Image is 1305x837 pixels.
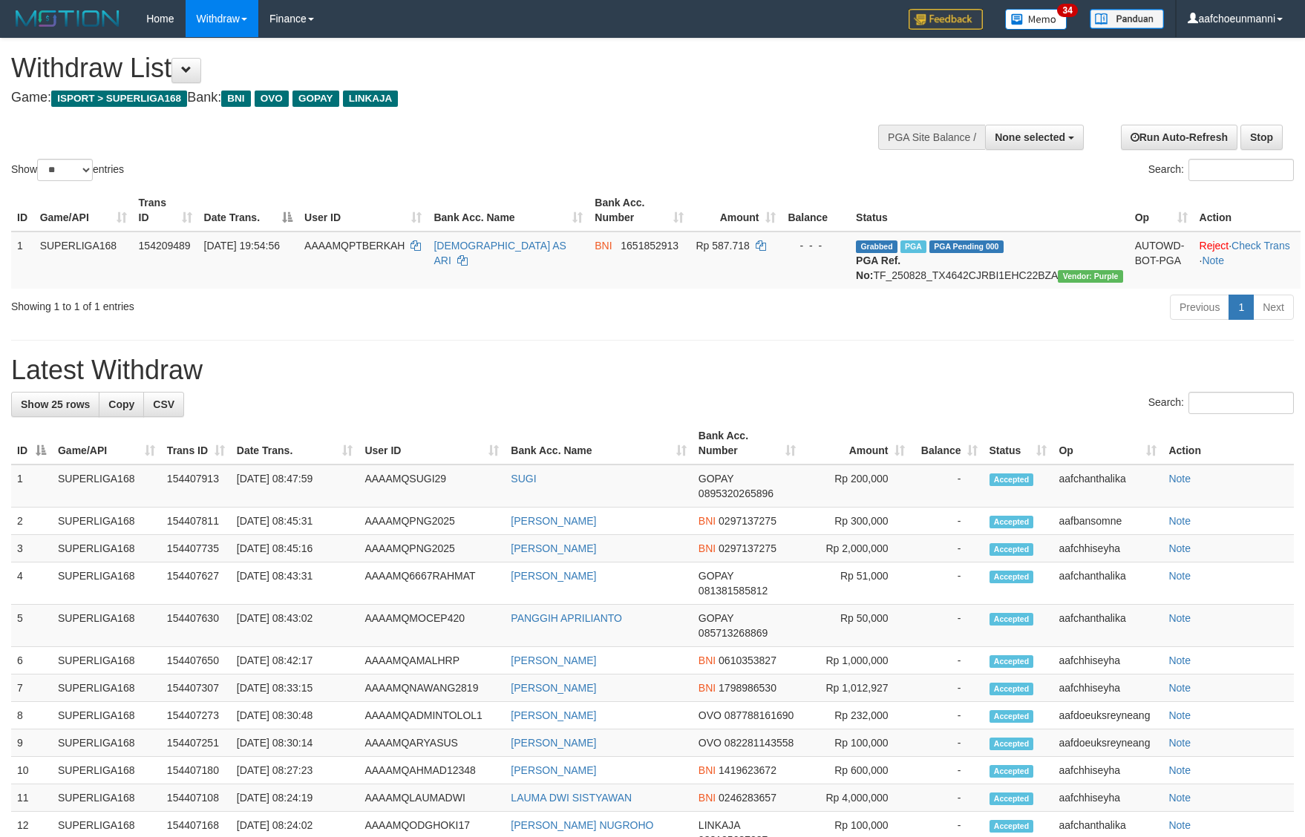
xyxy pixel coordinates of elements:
div: - - - [788,238,845,253]
span: GOPAY [292,91,339,107]
td: 2 [11,508,52,535]
img: panduan.png [1090,9,1164,29]
span: LINKAJA [699,819,740,831]
span: GOPAY [699,473,733,485]
span: 154209489 [139,240,191,252]
td: 154407913 [161,465,231,508]
span: OVO [699,737,722,749]
th: Balance [782,189,851,232]
td: AAAAMQPNG2025 [359,508,505,535]
label: Search: [1148,159,1294,181]
img: Button%20Memo.svg [1005,9,1067,30]
td: Rp 600,000 [802,757,911,784]
td: SUPERLIGA168 [52,605,161,647]
td: 8 [11,702,52,729]
td: SUPERLIGA168 [52,465,161,508]
td: AAAAMQLAUMADWI [359,784,505,812]
th: Bank Acc. Name: activate to sort column ascending [505,422,692,465]
span: Accepted [990,571,1034,583]
td: 5 [11,605,52,647]
td: Rp 200,000 [802,465,911,508]
a: Previous [1170,295,1229,320]
td: aafchhiseyha [1053,784,1162,812]
td: [DATE] 08:30:14 [231,729,359,757]
span: Copy 087788161690 to clipboard [725,709,794,721]
td: SUPERLIGA168 [34,232,133,289]
span: Copy [108,398,134,410]
td: 154407735 [161,535,231,562]
a: Note [1168,612,1191,624]
td: SUPERLIGA168 [52,729,161,757]
span: AAAAMQPTBERKAH [304,240,405,252]
a: Note [1202,255,1224,266]
span: Accepted [990,473,1034,486]
th: User ID: activate to sort column ascending [298,189,428,232]
a: Note [1168,737,1191,749]
a: [PERSON_NAME] [511,654,596,666]
span: Copy 085713268869 to clipboard [699,627,768,639]
td: 6 [11,647,52,674]
td: 9 [11,729,52,757]
span: Marked by aafchhiseyha [900,240,926,253]
span: CSV [153,398,174,410]
td: 154407307 [161,674,231,702]
td: Rp 51,000 [802,562,911,605]
a: Note [1168,654,1191,666]
th: Trans ID: activate to sort column ascending [161,422,231,465]
td: 3 [11,535,52,562]
span: Copy 0610353827 to clipboard [719,654,776,666]
td: AAAAMQARYASUS [359,729,505,757]
td: 7 [11,674,52,702]
td: aafchanthalika [1053,562,1162,605]
label: Search: [1148,392,1294,414]
span: Copy 082281143558 to clipboard [725,737,794,749]
a: [PERSON_NAME] [511,737,596,749]
a: Note [1168,473,1191,485]
a: Copy [99,392,144,417]
span: OVO [255,91,289,107]
td: Rp 232,000 [802,702,911,729]
td: SUPERLIGA168 [52,535,161,562]
a: Note [1168,682,1191,694]
th: Game/API: activate to sort column ascending [52,422,161,465]
td: Rp 100,000 [802,729,911,757]
label: Show entries [11,159,124,181]
td: 11 [11,784,52,812]
a: 1 [1229,295,1254,320]
th: Amount: activate to sort column ascending [690,189,781,232]
td: 1 [11,232,34,289]
td: AAAAMQNAWANG2819 [359,674,505,702]
img: MOTION_logo.png [11,7,124,30]
td: SUPERLIGA168 [52,647,161,674]
span: LINKAJA [343,91,399,107]
th: Status: activate to sort column ascending [984,422,1053,465]
td: aafchhiseyha [1053,647,1162,674]
td: SUPERLIGA168 [52,702,161,729]
th: Bank Acc. Number: activate to sort column ascending [693,422,802,465]
td: [DATE] 08:42:17 [231,647,359,674]
span: Accepted [990,655,1034,668]
th: Bank Acc. Name: activate to sort column ascending [428,189,589,232]
a: Note [1168,570,1191,582]
a: [PERSON_NAME] [511,570,596,582]
td: 154407251 [161,729,231,757]
div: Showing 1 to 1 of 1 entries [11,293,533,314]
td: 154407627 [161,562,231,605]
th: Action [1162,422,1294,465]
a: Stop [1240,125,1283,150]
th: Action [1194,189,1301,232]
td: - [911,535,984,562]
td: 1 [11,465,52,508]
td: aafdoeuksreyneang [1053,729,1162,757]
th: User ID: activate to sort column ascending [359,422,505,465]
td: - [911,605,984,647]
span: PGA Pending [929,240,1004,253]
td: AAAAMQADMINTOLOL1 [359,702,505,729]
a: [DEMOGRAPHIC_DATA] AS ARI [434,240,566,266]
td: aafchanthalika [1053,605,1162,647]
span: GOPAY [699,612,733,624]
td: SUPERLIGA168 [52,784,161,812]
td: - [911,784,984,812]
td: aafchhiseyha [1053,535,1162,562]
td: - [911,465,984,508]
